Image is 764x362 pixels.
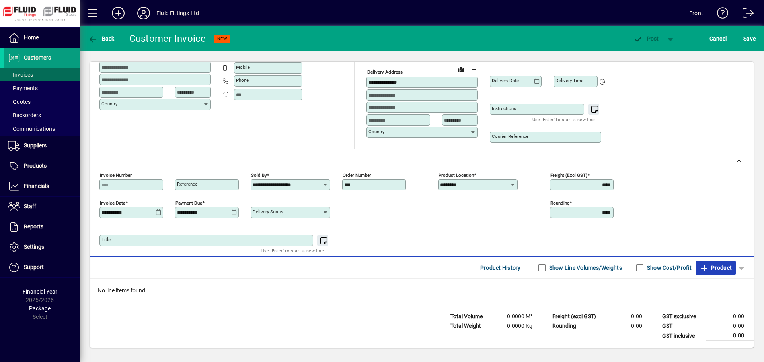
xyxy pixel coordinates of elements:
span: ost [633,35,659,42]
div: Customer Invoice [129,32,206,45]
mat-hint: Use 'Enter' to start a new line [261,246,324,255]
button: Post [629,31,663,46]
label: Show Line Volumes/Weights [548,264,622,272]
td: 0.00 [706,331,754,341]
button: Save [741,31,758,46]
span: P [647,35,651,42]
span: Support [24,264,44,270]
span: Communications [8,126,55,132]
span: Product [700,261,732,274]
mat-label: Delivery status [253,209,283,215]
button: Add [105,6,131,20]
a: Products [4,156,80,176]
span: Home [24,34,39,41]
button: Product History [477,261,524,275]
span: Backorders [8,112,41,118]
mat-label: Invoice number [100,172,132,178]
mat-label: Invoice date [100,200,125,206]
mat-label: Delivery date [492,78,519,83]
div: Front [689,7,703,19]
span: Products [24,163,47,169]
td: Total Weight [446,321,494,331]
a: Support [4,257,80,277]
span: ave [743,32,756,45]
mat-label: Sold by [251,172,267,178]
span: S [743,35,746,42]
a: Payments [4,81,80,95]
a: Backorders [4,108,80,122]
mat-label: Order number [343,172,371,178]
span: Invoices [8,72,33,78]
button: Back [86,31,117,46]
mat-label: Reference [177,181,197,187]
mat-label: Phone [236,77,249,83]
span: Package [29,305,51,312]
td: Rounding [548,321,604,331]
td: Freight (excl GST) [548,312,604,321]
span: Financials [24,183,49,189]
td: 0.0000 M³ [494,312,542,321]
td: Total Volume [446,312,494,321]
a: View on map [454,63,467,75]
a: Settings [4,237,80,257]
mat-hint: Use 'Enter' to start a new line [532,115,595,124]
a: Suppliers [4,136,80,156]
app-page-header-button: Back [80,31,123,46]
a: Staff [4,197,80,217]
td: 0.00 [604,312,652,321]
span: NEW [217,36,227,41]
span: Back [88,35,115,42]
mat-label: Country [101,101,117,106]
td: 0.00 [706,312,754,321]
label: Show Cost/Profit [645,264,692,272]
td: GST [658,321,706,331]
span: Suppliers [24,142,47,149]
td: 0.00 [706,321,754,331]
span: Customers [24,54,51,61]
mat-label: Courier Reference [492,134,528,139]
span: Product History [480,261,521,274]
mat-label: Product location [439,172,474,178]
a: Quotes [4,95,80,108]
span: Settings [24,244,44,250]
td: 0.0000 Kg [494,321,542,331]
mat-label: Payment due [175,200,202,206]
mat-label: Delivery time [555,78,583,83]
mat-label: Country [368,129,384,134]
a: Home [4,28,80,48]
span: Payments [8,85,38,91]
div: Fluid Fittings Ltd [156,7,199,19]
span: Staff [24,203,36,209]
span: Reports [24,223,43,230]
span: Cancel [709,32,727,45]
mat-label: Title [101,237,111,242]
a: Knowledge Base [711,2,729,27]
a: Communications [4,122,80,136]
button: Profile [131,6,156,20]
mat-label: Rounding [550,200,569,206]
a: Invoices [4,68,80,81]
a: Reports [4,217,80,237]
button: Product [696,261,736,275]
a: Logout [737,2,754,27]
td: 0.00 [604,321,652,331]
div: No line items found [90,279,754,303]
button: Cancel [707,31,729,46]
mat-label: Instructions [492,106,516,111]
span: Quotes [8,99,31,105]
a: Financials [4,176,80,196]
button: Choose address [467,63,480,76]
mat-label: Freight (excl GST) [550,172,587,178]
td: GST inclusive [658,331,706,341]
td: GST exclusive [658,312,706,321]
span: Financial Year [23,288,57,295]
mat-label: Mobile [236,64,250,70]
